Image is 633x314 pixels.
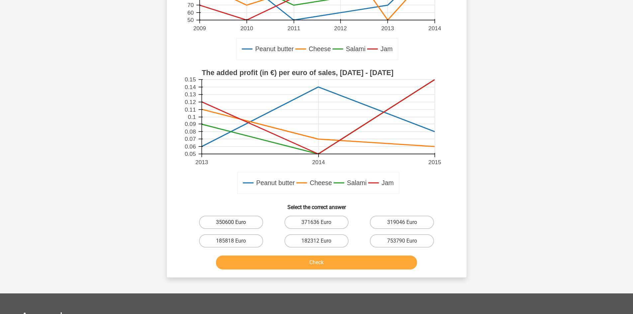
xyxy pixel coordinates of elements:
[216,256,417,269] button: Check
[185,91,196,98] text: 0.13
[199,234,263,248] label: 185818 Euro
[185,151,196,157] text: 0.05
[202,69,393,77] text: The added profit (in €) per euro of sales, [DATE] - [DATE]
[309,46,331,53] text: Cheese
[240,25,253,32] text: 2010
[187,9,193,16] text: 60
[193,25,206,32] text: 2009
[287,25,300,32] text: 2011
[284,216,349,229] label: 371636 Euro
[195,159,208,165] text: 2013
[346,46,365,53] text: Salami
[185,84,196,90] text: 0.14
[185,136,196,142] text: 0.07
[185,121,196,127] text: 0.09
[381,25,394,32] text: 2013
[185,128,196,135] text: 0.08
[428,159,441,165] text: 2015
[188,114,196,120] text: 0.1
[187,17,193,24] text: 50
[255,46,294,53] text: Peanut butter
[284,234,349,248] label: 182312 Euro
[199,216,263,229] label: 350600 Euro
[347,179,367,187] text: Salami
[187,2,193,8] text: 70
[370,234,434,248] label: 753790 Euro
[312,159,325,165] text: 2014
[380,46,393,53] text: Jam
[185,143,196,150] text: 0.06
[334,25,347,32] text: 2012
[370,216,434,229] label: 319046 Euro
[185,76,196,83] text: 0.15
[310,179,332,187] text: Cheese
[428,25,441,32] text: 2014
[185,99,196,105] text: 0.12
[256,179,295,187] text: Peanut butter
[177,199,456,210] h6: Select the correct answer
[185,106,196,113] text: 0.11
[381,179,394,187] text: Jam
